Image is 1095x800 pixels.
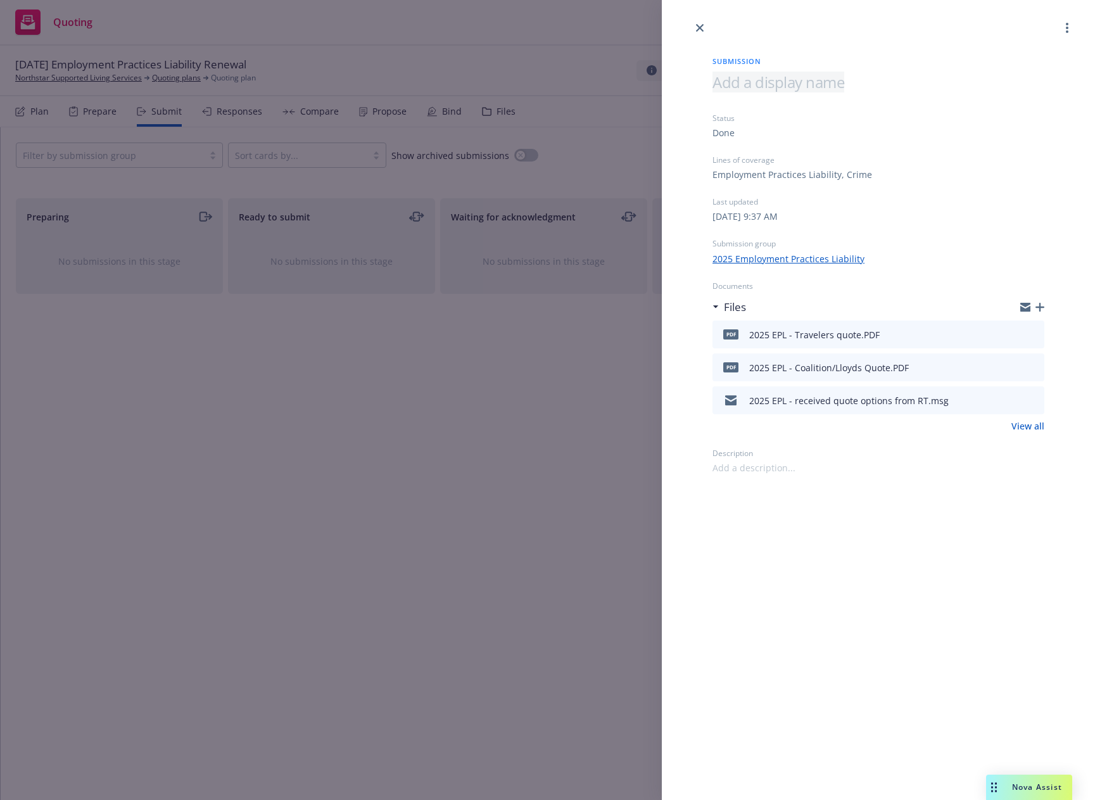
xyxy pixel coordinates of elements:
button: Nova Assist [986,775,1072,800]
div: 2025 EPL - Travelers quote.PDF [749,328,880,341]
div: Done [712,126,735,139]
h3: Files [724,299,746,315]
button: download file [1008,393,1018,408]
a: 2025 Employment Practices Liability [712,252,864,265]
div: Documents [712,281,1044,291]
span: PDF [723,362,738,372]
a: close [692,20,707,35]
button: download file [1008,360,1018,375]
div: 2025 EPL - received quote options from RT.msg [749,394,949,407]
span: Nova Assist [1012,782,1062,792]
a: more [1060,20,1075,35]
div: Lines of coverage [712,155,1044,165]
div: Description [712,448,1044,459]
span: Submission [712,56,1044,67]
div: Last updated [712,196,1044,207]
a: View all [1011,419,1044,433]
div: Employment Practices Liability, Crime [712,168,872,181]
div: Files [712,299,746,315]
div: Submission group [712,238,1044,249]
span: PDF [723,329,738,339]
button: download file [1008,327,1018,342]
button: preview file [1028,327,1039,342]
div: Status [712,113,1044,124]
div: [DATE] 9:37 AM [712,210,778,223]
div: Drag to move [986,775,1002,800]
div: 2025 EPL - Coalition/Lloyds Quote.PDF [749,361,909,374]
button: preview file [1028,393,1039,408]
button: preview file [1028,360,1039,375]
